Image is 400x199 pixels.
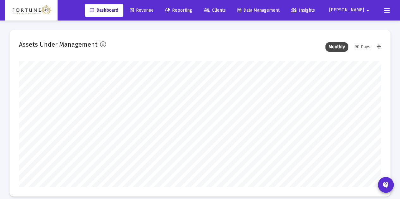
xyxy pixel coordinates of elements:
[382,181,390,189] mat-icon: contact_support
[232,4,285,17] a: Data Management
[199,4,231,17] a: Clients
[90,8,118,13] span: Dashboard
[125,4,159,17] a: Revenue
[325,42,348,52] div: Monthly
[286,4,320,17] a: Insights
[351,42,373,52] div: 90 Days
[237,8,280,13] span: Data Management
[329,8,364,13] span: [PERSON_NAME]
[10,4,53,17] img: Dashboard
[165,8,192,13] span: Reporting
[160,4,197,17] a: Reporting
[85,4,123,17] a: Dashboard
[204,8,226,13] span: Clients
[364,4,372,17] mat-icon: arrow_drop_down
[322,4,379,16] button: [PERSON_NAME]
[130,8,154,13] span: Revenue
[19,39,97,50] h2: Assets Under Management
[291,8,315,13] span: Insights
